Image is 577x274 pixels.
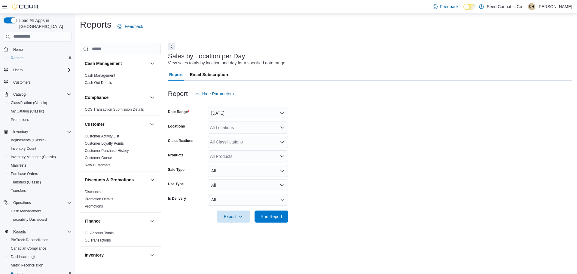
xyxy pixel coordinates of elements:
[80,229,161,246] div: Finance
[11,155,56,159] span: Inventory Manager (Classic)
[6,153,74,161] button: Inventory Manager (Classic)
[11,238,48,242] span: BioTrack Reconciliation
[85,141,124,146] a: Customer Loyalty Points
[13,68,23,72] span: Users
[11,109,44,114] span: My Catalog (Classic)
[1,78,74,87] button: Customers
[208,107,288,119] button: [DATE]
[8,179,43,186] a: Transfers (Classic)
[115,20,145,32] a: Feedback
[202,91,234,97] span: Hide Parameters
[1,199,74,207] button: Operations
[11,263,43,268] span: Metrc Reconciliation
[193,88,236,100] button: Hide Parameters
[11,146,36,151] span: Inventory Count
[8,162,29,169] a: Manifests
[85,94,108,100] h3: Compliance
[8,108,72,115] span: My Catalog (Classic)
[149,251,156,259] button: Inventory
[85,231,114,235] a: GL Account Totals
[85,148,129,153] span: Customer Purchase History
[85,218,101,224] h3: Finance
[8,170,72,177] span: Purchase Orders
[440,4,458,10] span: Feedback
[85,238,111,243] span: GL Transactions
[8,208,44,215] a: Cash Management
[8,153,58,161] a: Inventory Manager (Classic)
[8,145,72,152] span: Inventory Count
[8,54,26,62] a: Reports
[6,99,74,107] button: Classification (Classic)
[6,215,74,224] button: Traceabilty Dashboard
[168,90,188,97] h3: Report
[85,107,144,112] span: OCS Transaction Submission Details
[8,179,72,186] span: Transfers (Classic)
[8,162,72,169] span: Manifests
[85,189,101,194] span: Discounts
[8,145,39,152] a: Inventory Count
[6,236,74,244] button: BioTrack Reconciliation
[85,155,112,160] span: Customer Queue
[217,211,250,223] button: Export
[6,107,74,115] button: My Catalog (Classic)
[538,3,572,10] p: [PERSON_NAME]
[85,81,112,85] a: Cash Out Details
[149,217,156,225] button: Finance
[168,109,189,114] label: Date Range
[11,180,41,185] span: Transfers (Classic)
[8,262,72,269] span: Metrc Reconciliation
[11,46,72,53] span: Home
[85,73,115,78] span: Cash Management
[255,211,288,223] button: Run Report
[8,116,72,123] span: Promotions
[8,187,28,194] a: Transfers
[11,91,72,98] span: Catalog
[11,56,23,60] span: Reports
[169,69,183,81] span: Report
[8,253,37,260] a: Dashboards
[1,128,74,136] button: Inventory
[8,137,48,144] a: Adjustments (Classic)
[85,121,148,127] button: Customer
[11,128,30,135] button: Inventory
[125,23,143,29] span: Feedback
[85,134,119,139] span: Customer Activity List
[208,165,288,177] button: All
[528,3,535,10] div: Courtney Huggins
[80,133,161,171] div: Customer
[85,60,148,66] button: Cash Management
[11,66,72,74] span: Users
[80,106,161,115] div: Compliance
[524,3,526,10] p: |
[11,163,26,168] span: Manifests
[13,229,26,234] span: Reports
[85,252,104,258] h3: Inventory
[6,136,74,144] button: Adjustments (Classic)
[11,128,72,135] span: Inventory
[8,236,72,244] span: BioTrack Reconciliation
[8,153,72,161] span: Inventory Manager (Classic)
[6,144,74,153] button: Inventory Count
[11,100,47,105] span: Classification (Classic)
[8,262,46,269] a: Metrc Reconciliation
[85,94,148,100] button: Compliance
[8,108,47,115] a: My Catalog (Classic)
[85,177,134,183] h3: Discounts & Promotions
[85,218,148,224] button: Finance
[280,154,285,159] button: Open list of options
[13,129,28,134] span: Inventory
[13,200,31,205] span: Operations
[85,252,148,258] button: Inventory
[6,170,74,178] button: Purchase Orders
[6,253,74,261] a: Dashboards
[11,246,46,251] span: Canadian Compliance
[168,53,245,60] h3: Sales by Location per Day
[8,216,72,223] span: Traceabilty Dashboard
[280,125,285,130] button: Open list of options
[85,197,113,202] span: Promotion Details
[8,245,72,252] span: Canadian Compliance
[168,182,184,186] label: Use Type
[168,153,184,158] label: Products
[149,121,156,128] button: Customer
